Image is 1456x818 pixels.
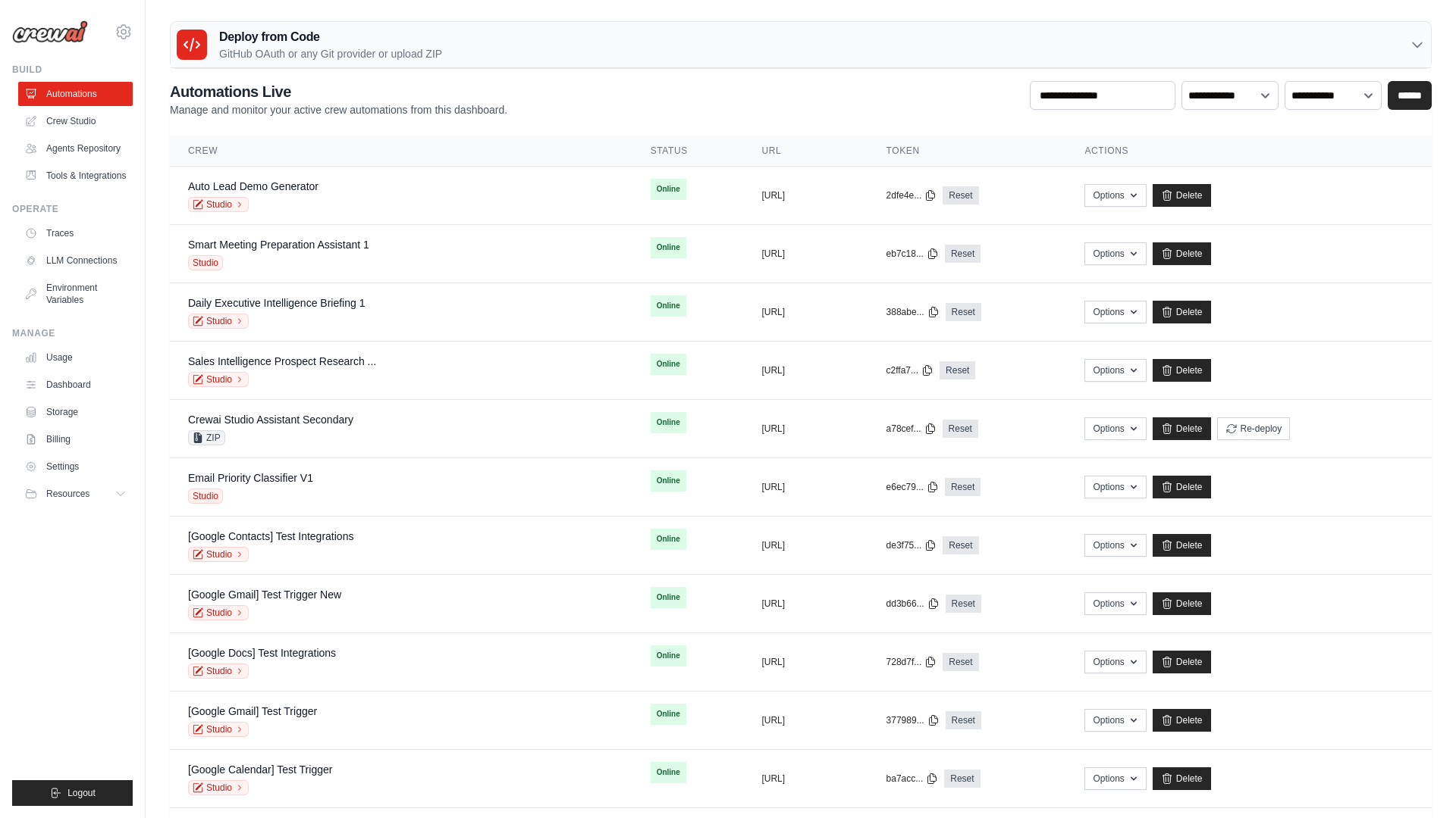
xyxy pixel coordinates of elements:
[743,136,868,167] th: URL
[18,373,133,397] a: Dashboard
[188,372,249,387] a: Studio
[1084,359,1146,382] button: Options
[18,482,133,506] button: Resources
[188,530,353,542] a: [Google Contacts] Test Integrations
[18,82,133,106] a: Automations
[1084,651,1146,673] button: Options
[1084,534,1146,557] button: Options
[1084,417,1146,440] button: Options
[188,239,369,251] a: Smart Meeting Preparation Assistant 1
[18,164,133,188] a: Tools & Integrations
[1066,136,1432,167] th: Actions
[632,136,744,167] th: Status
[886,656,937,668] button: 728d7f...
[18,454,133,479] a: Settings
[943,653,978,671] a: Reset
[1084,592,1146,615] button: Options
[1153,184,1211,207] a: Delete
[651,470,686,492] span: Online
[12,203,133,215] div: Operate
[188,763,332,776] a: [Google Calendar] Test Trigger
[170,81,507,102] h2: Automations Live
[651,237,686,258] span: Online
[18,109,133,133] a: Crew Studio
[944,770,980,788] a: Reset
[12,327,133,339] div: Manage
[886,481,939,493] button: e6ec79...
[18,248,133,273] a: LLM Connections
[1217,417,1291,440] button: Re-deploy
[188,722,249,737] a: Studio
[886,773,939,785] button: ba7acc...
[188,647,336,659] a: [Google Docs] Test Integrations
[12,780,133,806] button: Logout
[219,46,442,61] p: GitHub OAuth or any Git provider or upload ZIP
[651,354,686,375] span: Online
[1084,476,1146,498] button: Options
[188,547,249,562] a: Studio
[943,536,978,554] a: Reset
[651,179,686,200] span: Online
[886,539,937,551] button: de3f75...
[188,705,317,717] a: [Google Gmail] Test Trigger
[18,400,133,424] a: Storage
[1084,767,1146,790] button: Options
[188,355,376,367] a: Sales Intelligence Prospect Research ...
[12,64,133,76] div: Build
[188,197,249,212] a: Studio
[1153,651,1211,673] a: Delete
[1153,534,1211,557] a: Delete
[188,605,249,620] a: Studio
[1153,301,1211,323] a: Delete
[188,314,249,329] a: Studio
[886,598,940,610] button: dd3b66...
[1084,184,1146,207] button: Options
[946,711,981,729] a: Reset
[651,295,686,317] span: Online
[651,412,686,433] span: Online
[1153,709,1211,732] a: Delete
[188,297,365,309] a: Daily Executive Intelligence Briefing 1
[46,488,89,500] span: Resources
[18,345,133,370] a: Usage
[67,787,96,799] span: Logout
[170,102,507,117] p: Manage and monitor your active crew automations from this dashboard.
[188,489,223,504] span: Studio
[12,20,88,43] img: Logo
[18,427,133,451] a: Billing
[188,472,313,484] a: Email Priority Classifier V1
[219,28,442,46] h3: Deploy from Code
[886,189,937,201] button: 2dfe4e...
[18,136,133,161] a: Agents Repository
[1153,359,1211,382] a: Delete
[651,529,686,550] span: Online
[18,221,133,245] a: Traces
[651,645,686,667] span: Online
[1153,417,1211,440] a: Delete
[188,589,341,601] a: [Google Gmail] Test Trigger New
[1153,476,1211,498] a: Delete
[946,303,981,321] a: Reset
[946,595,981,613] a: Reset
[188,780,249,795] a: Studio
[170,136,632,167] th: Crew
[886,248,939,260] button: eb7c18...
[18,276,133,312] a: Environment Variables
[188,430,225,445] span: ZIP
[188,663,249,679] a: Studio
[188,180,318,192] a: Auto Lead Demo Generator
[1153,767,1211,790] a: Delete
[651,762,686,783] span: Online
[943,420,978,438] a: Reset
[1084,709,1146,732] button: Options
[886,423,937,435] button: a78cef...
[188,255,223,270] span: Studio
[1153,592,1211,615] a: Delete
[886,714,940,726] button: 377989...
[945,245,981,263] a: Reset
[945,478,981,496] a: Reset
[886,306,940,318] button: 388abe...
[188,414,353,426] a: Crewai Studio Assistant Secondary
[651,587,686,608] span: Online
[651,704,686,725] span: Online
